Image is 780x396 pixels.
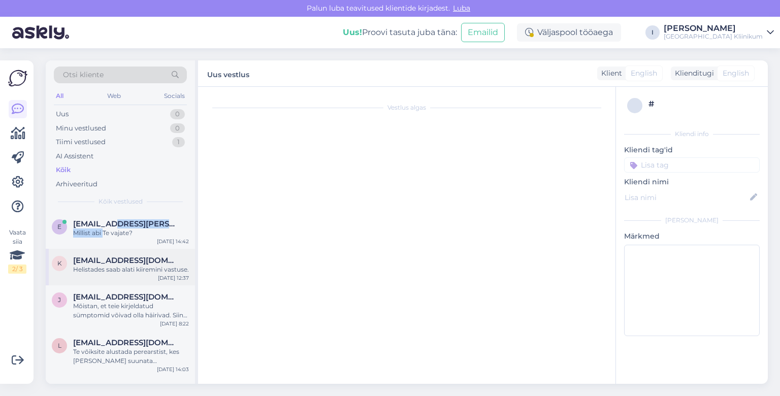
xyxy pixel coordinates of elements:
div: AI Assistent [56,151,93,161]
div: Tiimi vestlused [56,137,106,147]
b: Uus! [343,27,362,37]
div: [DATE] 8:22 [160,320,189,327]
div: Mõistan, et teie kirjeldatud sümptomid võivad olla häirivad. Siin vestlusaknas me tervisenõu anda... [73,302,189,320]
span: k [57,259,62,267]
div: Arhiveeritud [56,179,97,189]
div: Helistades saab alati kiiremini vastuse. [73,265,189,274]
div: Millist abi Te vajate? [73,228,189,238]
span: kersti.kunberg@gmail.com [73,256,179,265]
div: 1 [172,137,185,147]
p: Kliendi nimi [624,177,760,187]
button: Emailid [461,23,505,42]
span: Kõik vestlused [99,197,143,206]
div: Web [105,89,123,103]
div: Kliendi info [624,129,760,139]
div: Väljaspool tööaega [517,23,621,42]
div: [DATE] 12:37 [158,274,189,282]
div: I [645,25,660,40]
div: Klient [597,68,622,79]
div: Uus [56,109,69,119]
div: Kõik [56,165,71,175]
input: Lisa nimi [625,192,748,203]
span: erki.freiberg@kohila.ee [73,219,179,228]
div: Te võiksite alustada perearstist, kes [PERSON_NAME] suunata allergoloogi juurde. Allergoloogi juu... [73,347,189,366]
div: Proovi tasuta juba täna: [343,26,457,39]
span: Luba [450,4,473,13]
div: Socials [162,89,187,103]
div: [PERSON_NAME] [664,24,763,32]
div: Minu vestlused [56,123,106,134]
span: juqu18@gmail.com [73,292,179,302]
div: Vestlus algas [208,103,605,112]
input: Lisa tag [624,157,760,173]
div: 0 [170,123,185,134]
span: English [723,68,749,79]
p: Kliendi tag'id [624,145,760,155]
span: Otsi kliente [63,70,104,80]
div: 0 [170,109,185,119]
p: Märkmed [624,231,760,242]
div: [DATE] 14:03 [157,366,189,373]
span: e [57,223,61,230]
div: [PERSON_NAME] [624,216,760,225]
div: # [648,98,757,110]
span: English [631,68,657,79]
div: [DATE] 14:42 [157,238,189,245]
div: Vaata siia [8,228,26,274]
span: Leiliarro@hotmail.com [73,338,179,347]
div: [GEOGRAPHIC_DATA] Kliinikum [664,32,763,41]
div: All [54,89,66,103]
label: Uus vestlus [207,67,249,80]
span: j [58,296,61,304]
div: 2 / 3 [8,265,26,274]
div: Klienditugi [671,68,714,79]
span: L [58,342,61,349]
a: [PERSON_NAME][GEOGRAPHIC_DATA] Kliinikum [664,24,774,41]
img: Askly Logo [8,69,27,88]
